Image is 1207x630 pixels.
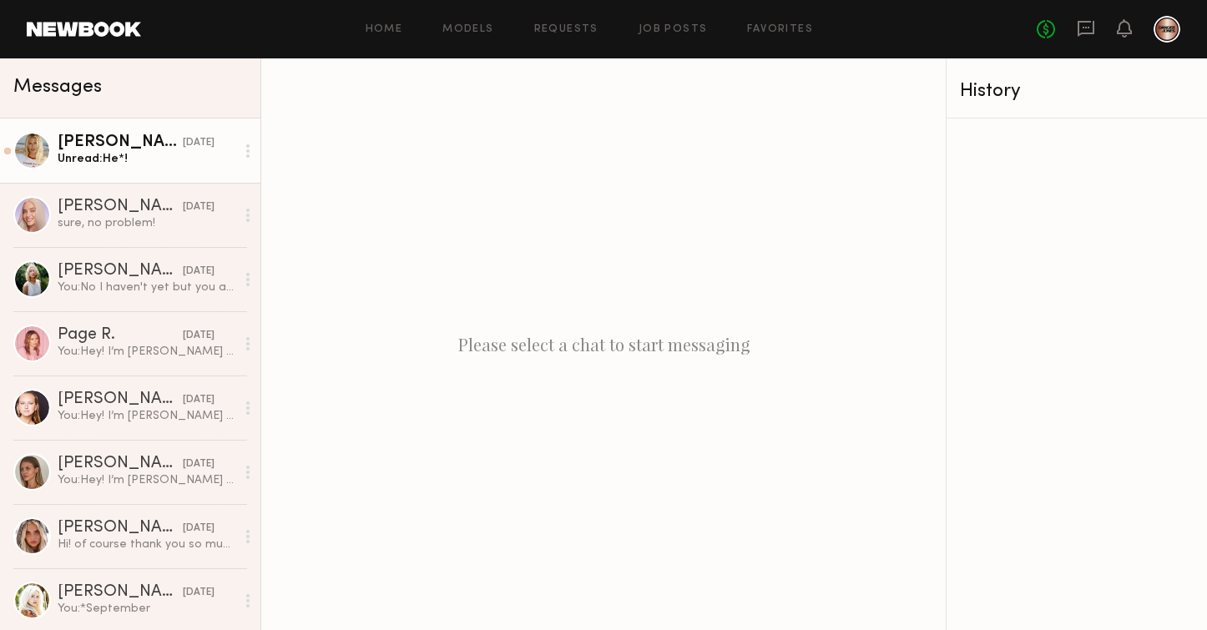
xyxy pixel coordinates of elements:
div: [DATE] [183,199,215,215]
div: You: Hey! I’m [PERSON_NAME] (@doug_theo on Instagram), Director of Education at [PERSON_NAME]. I’... [58,344,235,360]
div: [PERSON_NAME] [58,263,183,280]
div: Hi! of course thank you so much for getting back! I am not available on 9/15 anymore i’m so sorry... [58,537,235,552]
a: Favorites [747,24,813,35]
div: [PERSON_NAME] [58,456,183,472]
div: You: *September [58,601,235,617]
div: [DATE] [183,135,215,151]
div: You: No I haven't yet but you are booked for the day! We are prepping for an event this weekend s... [58,280,235,295]
div: [PERSON_NAME] [58,134,183,151]
div: [PERSON_NAME] [58,520,183,537]
div: [DATE] [183,521,215,537]
div: [DATE] [183,456,215,472]
div: [DATE] [183,264,215,280]
div: [PERSON_NAME] [58,391,183,408]
div: Unread: He*! [58,151,235,167]
div: sure, no problem! [58,215,235,231]
div: [DATE] [183,328,215,344]
div: [PERSON_NAME] [58,199,183,215]
div: Page R. [58,327,183,344]
span: Messages [13,78,102,97]
div: [DATE] [183,392,215,408]
a: Requests [534,24,598,35]
div: [PERSON_NAME] [58,584,183,601]
a: Home [366,24,403,35]
div: You: Hey! I’m [PERSON_NAME] (@doug_theo on Instagram), Director of Education at [PERSON_NAME]. I’... [58,472,235,488]
div: You: Hey! I’m [PERSON_NAME] (@doug_theo on Instagram), Director of Education at [PERSON_NAME]. I’... [58,408,235,424]
div: [DATE] [183,585,215,601]
a: Models [442,24,493,35]
a: Job Posts [639,24,708,35]
div: History [960,82,1194,101]
div: Please select a chat to start messaging [261,58,946,630]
